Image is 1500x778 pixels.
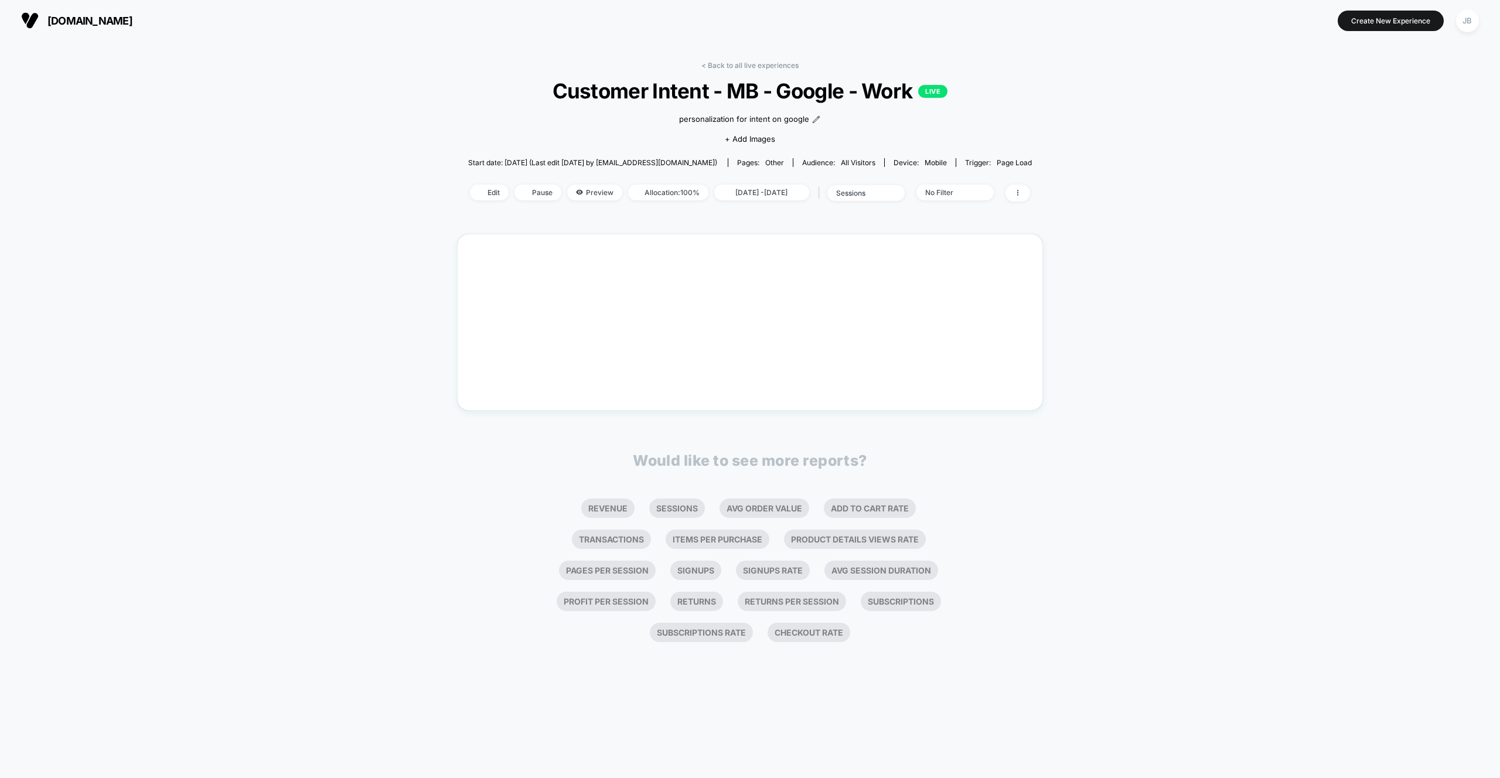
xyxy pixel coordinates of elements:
div: Pages: [737,158,784,167]
li: Items Per Purchase [666,530,769,549]
li: Avg Session Duration [824,561,938,580]
span: Allocation: 100% [628,185,708,200]
span: Preview [567,185,622,200]
li: Sessions [649,499,705,518]
span: Customer Intent - MB - Google - Work [496,79,1003,103]
button: Create New Experience [1338,11,1444,31]
span: other [765,158,784,167]
li: Add To Cart Rate [824,499,916,518]
li: Checkout Rate [768,623,850,642]
span: Pause [514,185,561,200]
span: Page Load [997,158,1032,167]
a: < Back to all live experiences [701,61,799,70]
button: JB [1453,9,1482,33]
li: Revenue [581,499,635,518]
div: JB [1456,9,1479,32]
span: Edit [470,185,509,200]
span: | [815,185,827,202]
img: Visually logo [21,12,39,29]
p: LIVE [918,85,947,98]
div: Trigger: [965,158,1032,167]
div: sessions [836,189,883,197]
span: personalization for intent on google [679,114,809,125]
span: Device: [884,158,956,167]
li: Subscriptions [861,592,941,611]
div: No Filter [925,188,972,197]
li: Returns Per Session [738,592,846,611]
div: Audience: [802,158,875,167]
p: Would like to see more reports? [633,452,867,469]
li: Signups [670,561,721,580]
li: Pages Per Session [559,561,656,580]
li: Returns [670,592,723,611]
li: Signups Rate [736,561,810,580]
li: Avg Order Value [720,499,809,518]
button: [DOMAIN_NAME] [18,11,136,30]
span: Start date: [DATE] (Last edit [DATE] by [EMAIL_ADDRESS][DOMAIN_NAME]) [468,158,717,167]
span: mobile [925,158,947,167]
li: Product Details Views Rate [784,530,926,549]
span: [DOMAIN_NAME] [47,15,132,27]
li: Subscriptions Rate [650,623,753,642]
li: Transactions [572,530,651,549]
span: All Visitors [841,158,875,167]
span: [DATE] - [DATE] [714,185,809,200]
li: Profit Per Session [557,592,656,611]
span: + Add Images [725,134,775,144]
